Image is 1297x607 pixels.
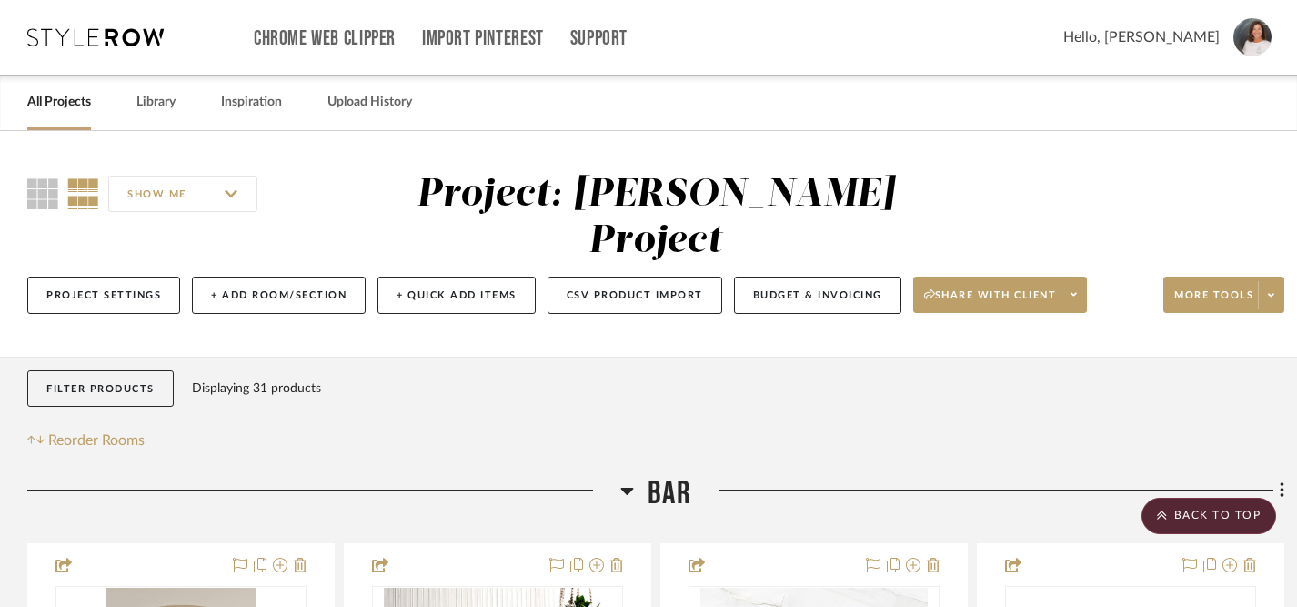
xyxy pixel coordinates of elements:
[570,31,628,46] a: Support
[192,277,366,314] button: + Add Room/Section
[548,277,722,314] button: CSV Product Import
[136,90,176,115] a: Library
[27,90,91,115] a: All Projects
[924,288,1057,316] span: Share with client
[48,430,145,451] span: Reorder Rooms
[192,370,321,407] div: Displaying 31 products
[417,176,895,260] div: Project: [PERSON_NAME] Project
[1174,288,1253,316] span: More tools
[734,277,901,314] button: Budget & Invoicing
[221,90,282,115] a: Inspiration
[1063,26,1220,48] span: Hello, [PERSON_NAME]
[27,430,145,451] button: Reorder Rooms
[254,31,396,46] a: Chrome Web Clipper
[377,277,536,314] button: + Quick Add Items
[1163,277,1284,313] button: More tools
[1233,18,1272,56] img: avatar
[327,90,412,115] a: Upload History
[1141,498,1276,534] scroll-to-top-button: BACK TO TOP
[27,277,180,314] button: Project Settings
[27,370,174,408] button: Filter Products
[913,277,1088,313] button: Share with client
[422,31,544,46] a: Import Pinterest
[648,474,691,513] span: Bar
